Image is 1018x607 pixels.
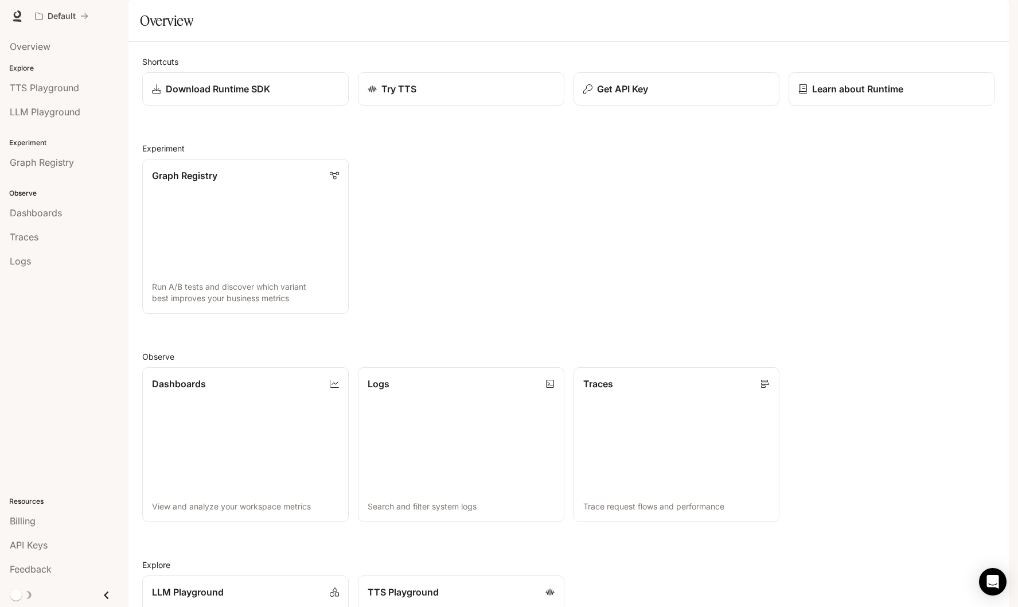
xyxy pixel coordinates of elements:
[789,72,995,106] a: Learn about Runtime
[574,367,780,522] a: TracesTrace request flows and performance
[597,82,648,96] p: Get API Key
[152,281,339,304] p: Run A/B tests and discover which variant best improves your business metrics
[979,568,1007,596] div: Open Intercom Messenger
[583,377,613,391] p: Traces
[142,559,995,571] h2: Explore
[142,367,349,522] a: DashboardsView and analyze your workspace metrics
[142,351,995,363] h2: Observe
[48,11,76,21] p: Default
[142,56,995,68] h2: Shortcuts
[142,72,349,106] a: Download Runtime SDK
[152,169,217,182] p: Graph Registry
[368,585,439,599] p: TTS Playground
[152,501,339,512] p: View and analyze your workspace metrics
[142,142,995,154] h2: Experiment
[812,82,903,96] p: Learn about Runtime
[142,159,349,314] a: Graph RegistryRun A/B tests and discover which variant best improves your business metrics
[152,585,224,599] p: LLM Playground
[368,501,555,512] p: Search and filter system logs
[358,367,564,522] a: LogsSearch and filter system logs
[152,377,206,391] p: Dashboards
[381,82,416,96] p: Try TTS
[358,72,564,106] a: Try TTS
[368,377,389,391] p: Logs
[30,5,93,28] button: All workspaces
[166,82,270,96] p: Download Runtime SDK
[140,9,193,32] h1: Overview
[583,501,770,512] p: Trace request flows and performance
[574,72,780,106] button: Get API Key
